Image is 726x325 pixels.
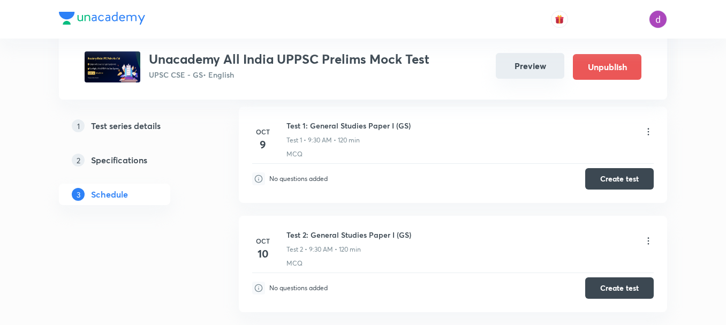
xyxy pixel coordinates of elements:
[496,53,564,79] button: Preview
[252,127,274,137] h6: Oct
[252,236,274,246] h6: Oct
[149,51,429,67] h3: Unacademy All India UPPSC Prelims Mock Test
[585,168,654,190] button: Create test
[555,14,564,24] img: avatar
[72,119,85,132] p: 1
[573,54,641,80] button: Unpublish
[91,119,161,132] h5: Test series details
[252,282,265,294] img: infoIcon
[585,277,654,299] button: Create test
[91,154,147,167] h5: Specifications
[91,188,128,201] h5: Schedule
[286,120,411,131] h6: Test 1: General Studies Paper I (GS)
[59,12,145,27] a: Company Logo
[85,51,140,82] img: eb471247d533420096928b0e206e0a85.png
[59,115,205,137] a: 1Test series details
[286,135,360,145] p: Test 1 • 9:30 AM • 120 min
[269,283,328,293] p: No questions added
[72,154,85,167] p: 2
[59,12,145,25] img: Company Logo
[252,246,274,262] h4: 10
[286,259,303,268] p: MCQ
[252,137,274,153] h4: 9
[286,245,361,254] p: Test 2 • 9:30 AM • 120 min
[286,149,303,159] p: MCQ
[149,69,429,80] p: UPSC CSE - GS • English
[551,11,568,28] button: avatar
[269,174,328,184] p: No questions added
[72,188,85,201] p: 3
[286,229,411,240] h6: Test 2: General Studies Paper I (GS)
[649,10,667,28] img: Divyarani choppa
[59,149,205,171] a: 2Specifications
[252,172,265,185] img: infoIcon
